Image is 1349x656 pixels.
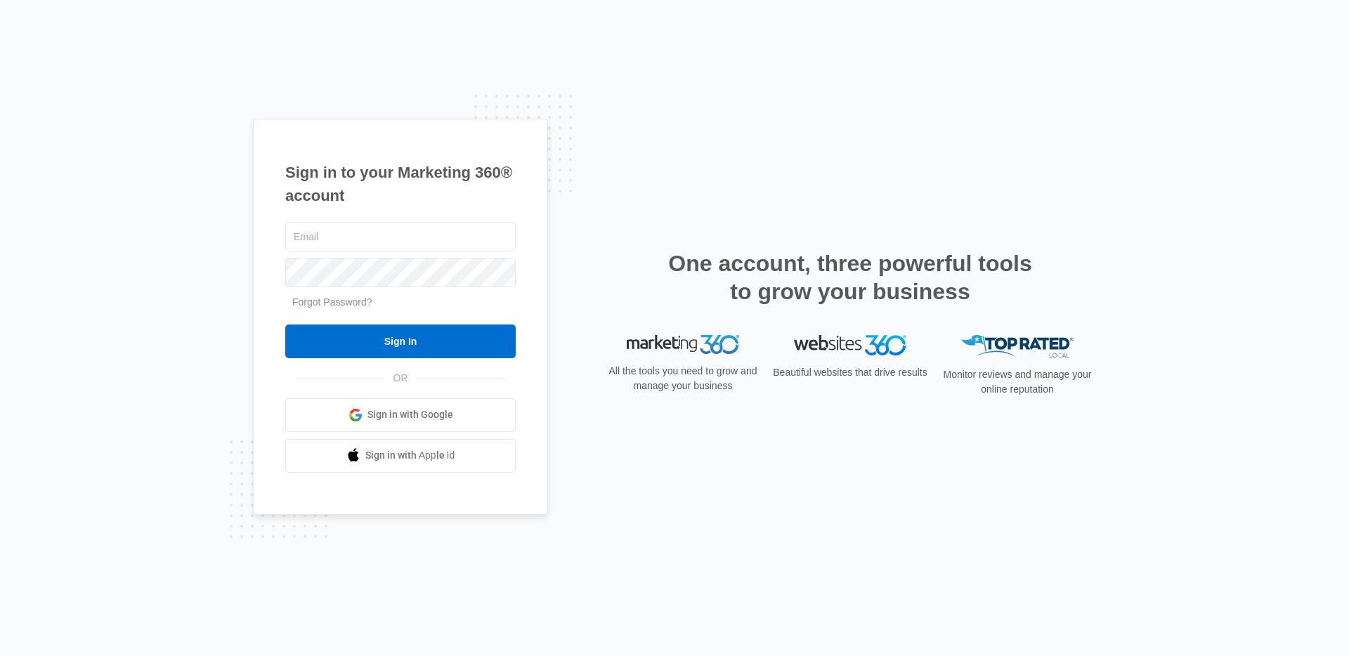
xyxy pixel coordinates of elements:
[285,439,516,473] a: Sign in with Apple Id
[292,296,372,308] a: Forgot Password?
[664,249,1036,306] h2: One account, three powerful tools to grow your business
[367,407,453,422] span: Sign in with Google
[794,335,906,355] img: Websites 360
[285,398,516,432] a: Sign in with Google
[627,335,739,355] img: Marketing 360
[961,335,1074,358] img: Top Rated Local
[285,161,516,207] h1: Sign in to your Marketing 360® account
[604,364,762,393] p: All the tools you need to grow and manage your business
[939,367,1096,397] p: Monitor reviews and manage your online reputation
[285,222,516,251] input: Email
[384,371,418,386] span: OR
[771,365,929,380] p: Beautiful websites that drive results
[365,448,455,463] span: Sign in with Apple Id
[285,324,516,358] input: Sign In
